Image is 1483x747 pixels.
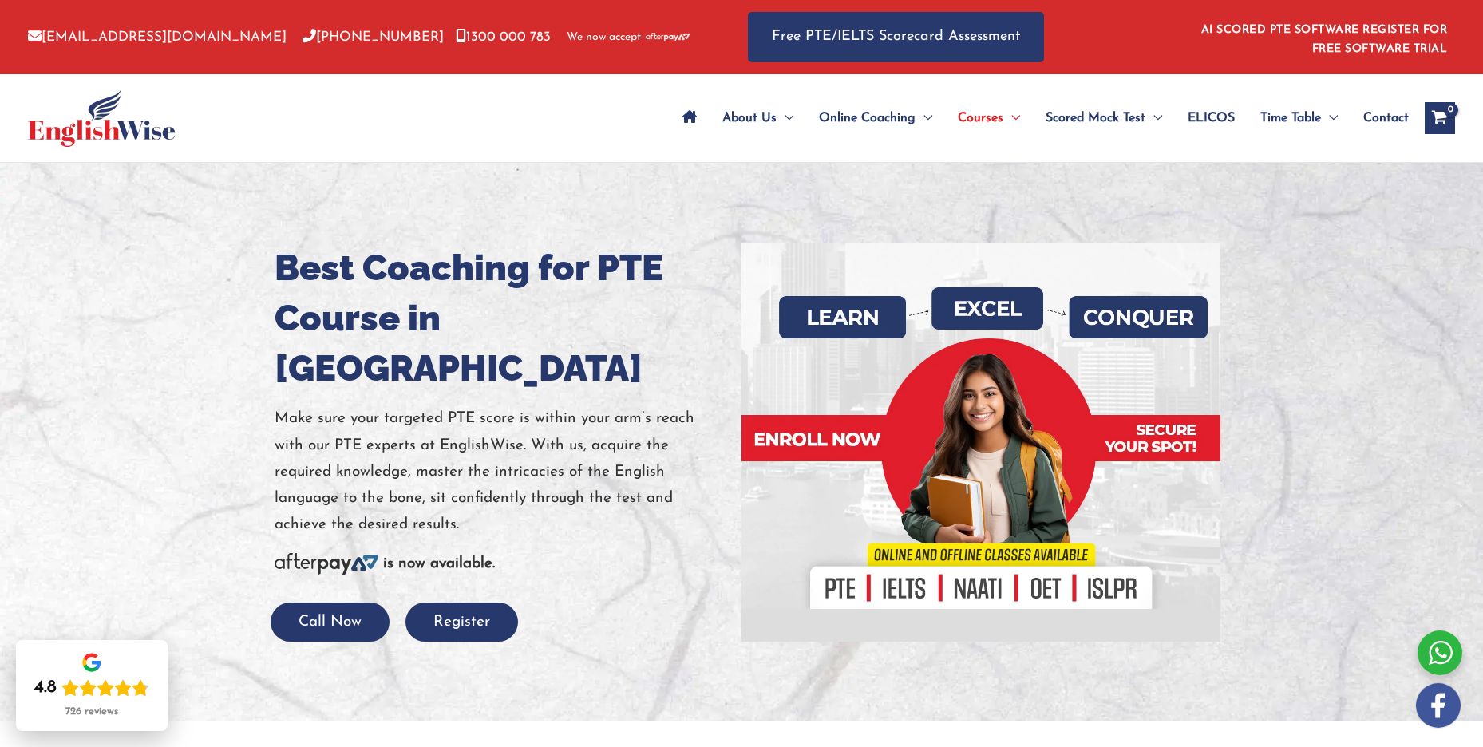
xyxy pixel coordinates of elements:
img: white-facebook.png [1416,683,1461,728]
nav: Site Navigation: Main Menu [670,90,1409,146]
a: [PHONE_NUMBER] [303,30,444,44]
a: Free PTE/IELTS Scorecard Assessment [748,12,1044,62]
img: cropped-ew-logo [28,89,176,147]
span: Courses [958,90,1003,146]
img: Afterpay-Logo [275,553,378,575]
span: Scored Mock Test [1046,90,1145,146]
a: Register [405,615,518,630]
a: CoursesMenu Toggle [945,90,1033,146]
aside: Header Widget 1 [1192,11,1455,63]
b: is now available. [383,556,495,571]
span: About Us [722,90,777,146]
span: Menu Toggle [1145,90,1162,146]
div: Rating: 4.8 out of 5 [34,677,149,699]
span: Online Coaching [819,90,916,146]
div: 4.8 [34,677,57,699]
span: We now accept [567,30,641,45]
span: Menu Toggle [777,90,793,146]
a: About UsMenu Toggle [710,90,806,146]
span: Contact [1363,90,1409,146]
a: Online CoachingMenu Toggle [806,90,945,146]
h1: Best Coaching for PTE Course in [GEOGRAPHIC_DATA] [275,243,730,393]
button: Register [405,603,518,642]
a: Scored Mock TestMenu Toggle [1033,90,1175,146]
span: Menu Toggle [1003,90,1020,146]
a: 1300 000 783 [456,30,551,44]
a: Contact [1351,90,1409,146]
a: Call Now [271,615,390,630]
span: Menu Toggle [916,90,932,146]
span: Menu Toggle [1321,90,1338,146]
a: View Shopping Cart, empty [1425,102,1455,134]
span: Time Table [1260,90,1321,146]
a: AI SCORED PTE SOFTWARE REGISTER FOR FREE SOFTWARE TRIAL [1201,24,1448,55]
span: ELICOS [1188,90,1235,146]
a: [EMAIL_ADDRESS][DOMAIN_NAME] [28,30,287,44]
div: 726 reviews [65,705,118,718]
button: Call Now [271,603,390,642]
a: ELICOS [1175,90,1248,146]
img: Afterpay-Logo [646,33,690,41]
p: Make sure your targeted PTE score is within your arm’s reach with our PTE experts at EnglishWise.... [275,405,730,538]
a: Time TableMenu Toggle [1248,90,1351,146]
